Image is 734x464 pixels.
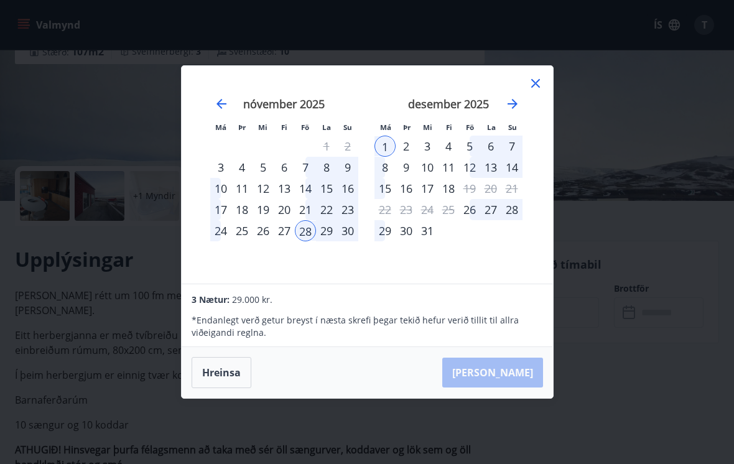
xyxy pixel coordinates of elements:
span: 29.000 kr. [232,294,272,305]
strong: nóvember 2025 [243,96,325,111]
td: Selected as end date. mánudagur, 1. desember 2025 [374,136,396,157]
td: Choose þriðjudagur, 9. desember 2025 as your check-in date. It’s available. [396,157,417,178]
td: Not available. þriðjudagur, 23. desember 2025 [396,199,417,220]
div: 22 [316,199,337,220]
td: Not available. miðvikudagur, 24. desember 2025 [417,199,438,220]
td: Choose fimmtudagur, 27. nóvember 2025 as your check-in date. It’s available. [274,220,295,241]
div: 31 [417,220,438,241]
td: Choose föstudagur, 19. desember 2025 as your check-in date. It’s available. [459,178,480,199]
div: 30 [396,220,417,241]
div: 16 [396,178,417,199]
td: Choose föstudagur, 14. nóvember 2025 as your check-in date. It’s available. [295,178,316,199]
small: Mi [423,123,432,132]
small: La [487,123,496,132]
td: Choose laugardagur, 8. nóvember 2025 as your check-in date. It’s available. [316,157,337,178]
div: 19 [253,199,274,220]
div: Aðeins innritun í boði [210,157,231,178]
small: Má [380,123,391,132]
td: Choose fimmtudagur, 13. nóvember 2025 as your check-in date. It’s available. [274,178,295,199]
div: 29 [374,220,396,241]
div: 25 [231,220,253,241]
div: 12 [253,178,274,199]
td: Choose mánudagur, 17. nóvember 2025 as your check-in date. It’s available. [210,199,231,220]
div: 13 [274,178,295,199]
div: 10 [210,178,231,199]
div: 29 [316,220,337,241]
div: 14 [295,178,316,199]
td: Choose miðvikudagur, 19. nóvember 2025 as your check-in date. It’s available. [253,199,274,220]
div: 16 [337,178,358,199]
td: Choose sunnudagur, 9. nóvember 2025 as your check-in date. It’s available. [337,157,358,178]
td: Choose mánudagur, 10. nóvember 2025 as your check-in date. It’s available. [210,178,231,199]
div: 18 [231,199,253,220]
div: 26 [253,220,274,241]
div: 2 [396,136,417,157]
small: Fi [281,123,287,132]
div: 9 [396,157,417,178]
div: 15 [374,178,396,199]
div: 27 [274,220,295,241]
button: Hreinsa [192,357,251,388]
td: Choose sunnudagur, 23. nóvember 2025 as your check-in date. It’s available. [337,199,358,220]
td: Selected. laugardagur, 29. nóvember 2025 [316,220,337,241]
td: Choose mánudagur, 24. nóvember 2025 as your check-in date. It’s available. [210,220,231,241]
td: Not available. laugardagur, 1. nóvember 2025 [316,136,337,157]
td: Choose miðvikudagur, 10. desember 2025 as your check-in date. It’s available. [417,157,438,178]
div: 18 [438,178,459,199]
div: 24 [210,220,231,241]
div: 4 [438,136,459,157]
div: Calendar [197,81,538,269]
div: Move forward to switch to the next month. [505,96,520,111]
div: 1 [374,136,396,157]
td: Choose fimmtudagur, 18. desember 2025 as your check-in date. It’s available. [438,178,459,199]
div: 30 [337,220,358,241]
td: Choose sunnudagur, 14. desember 2025 as your check-in date. It’s available. [501,157,523,178]
td: Choose miðvikudagur, 26. nóvember 2025 as your check-in date. It’s available. [253,220,274,241]
td: Choose þriðjudagur, 18. nóvember 2025 as your check-in date. It’s available. [231,199,253,220]
td: Choose þriðjudagur, 2. desember 2025 as your check-in date. It’s available. [396,136,417,157]
td: Choose laugardagur, 13. desember 2025 as your check-in date. It’s available. [480,157,501,178]
div: 28 [501,199,523,220]
div: 11 [438,157,459,178]
div: 10 [417,157,438,178]
strong: desember 2025 [408,96,489,111]
span: 3 Nætur: [192,294,230,305]
div: 4 [231,157,253,178]
td: Choose sunnudagur, 16. nóvember 2025 as your check-in date. It’s available. [337,178,358,199]
td: Selected. sunnudagur, 30. nóvember 2025 [337,220,358,241]
div: 8 [374,157,396,178]
div: 3 [417,136,438,157]
p: * Endanlegt verð getur breyst í næsta skrefi þegar tekið hefur verið tillit til allra viðeigandi ... [192,314,542,339]
small: Fi [446,123,452,132]
td: Choose mánudagur, 3. nóvember 2025 as your check-in date. It’s available. [210,157,231,178]
td: Choose þriðjudagur, 11. nóvember 2025 as your check-in date. It’s available. [231,178,253,199]
div: 12 [459,157,480,178]
td: Choose föstudagur, 5. desember 2025 as your check-in date. It’s available. [459,136,480,157]
div: 11 [231,178,253,199]
div: Aðeins útritun í boði [459,178,480,199]
div: Aðeins innritun í boði [459,199,480,220]
small: Su [508,123,517,132]
td: Choose fimmtudagur, 4. desember 2025 as your check-in date. It’s available. [438,136,459,157]
td: Choose miðvikudagur, 5. nóvember 2025 as your check-in date. It’s available. [253,157,274,178]
div: 17 [210,199,231,220]
div: 17 [417,178,438,199]
td: Choose miðvikudagur, 12. nóvember 2025 as your check-in date. It’s available. [253,178,274,199]
td: Choose föstudagur, 26. desember 2025 as your check-in date. It’s available. [459,199,480,220]
td: Not available. sunnudagur, 21. desember 2025 [501,178,523,199]
small: Þr [403,123,411,132]
td: Choose miðvikudagur, 31. desember 2025 as your check-in date. It’s available. [417,220,438,241]
small: Má [215,123,226,132]
div: 20 [274,199,295,220]
td: Choose laugardagur, 27. desember 2025 as your check-in date. It’s available. [480,199,501,220]
td: Not available. fimmtudagur, 25. desember 2025 [438,199,459,220]
small: Fö [301,123,309,132]
div: 7 [295,157,316,178]
td: Choose fimmtudagur, 6. nóvember 2025 as your check-in date. It’s available. [274,157,295,178]
small: Þr [238,123,246,132]
td: Not available. mánudagur, 22. desember 2025 [374,199,396,220]
td: Choose föstudagur, 12. desember 2025 as your check-in date. It’s available. [459,157,480,178]
div: 5 [459,136,480,157]
div: 7 [501,136,523,157]
div: 5 [253,157,274,178]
